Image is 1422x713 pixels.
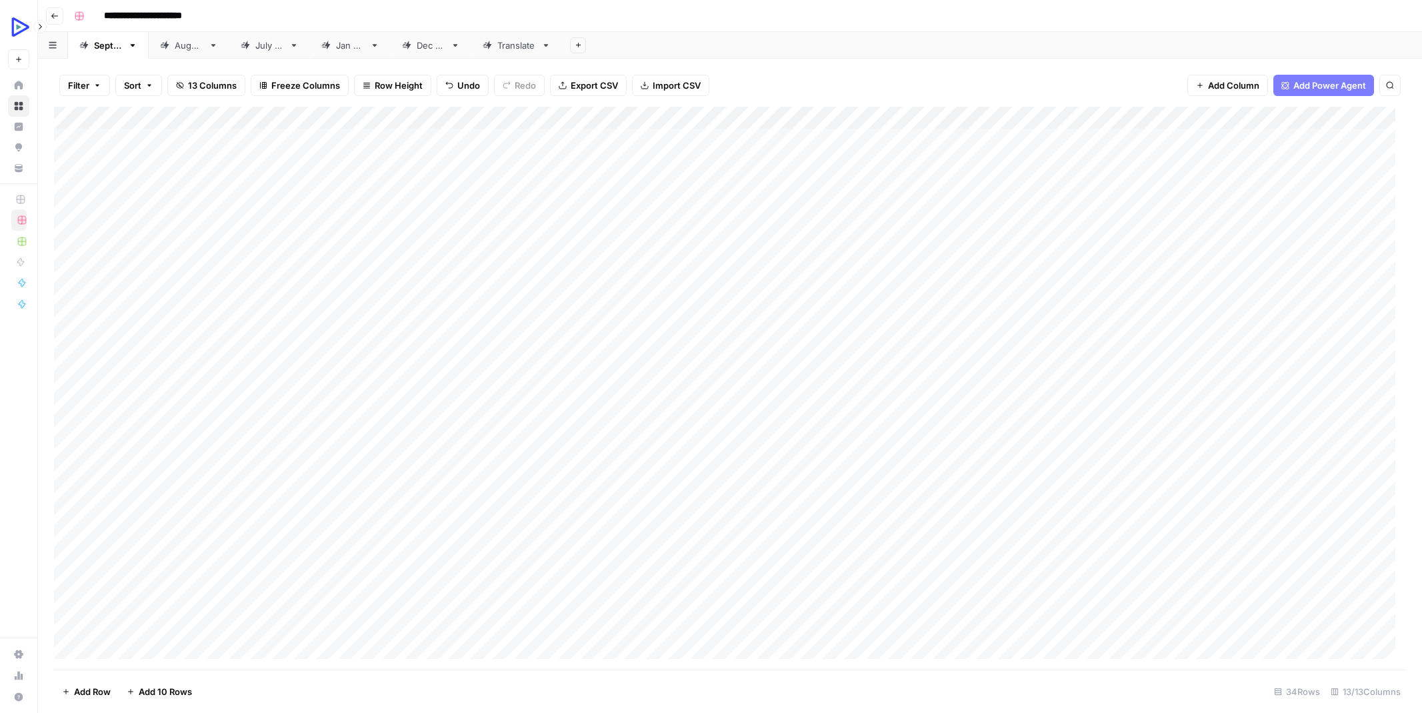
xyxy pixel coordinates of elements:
[1269,681,1325,702] div: 34 Rows
[571,79,618,92] span: Export CSV
[188,79,237,92] span: 13 Columns
[229,32,310,59] a: [DATE]
[8,95,29,117] a: Browse
[8,137,29,158] a: Opportunities
[149,32,229,59] a: [DATE]
[550,75,627,96] button: Export CSV
[8,15,32,39] img: OpenReplay Logo
[8,116,29,137] a: Insights
[8,644,29,665] a: Settings
[119,681,200,702] button: Add 10 Rows
[497,39,536,52] div: Translate
[1208,79,1259,92] span: Add Column
[8,75,29,96] a: Home
[310,32,391,59] a: [DATE]
[255,39,284,52] div: [DATE]
[54,681,119,702] button: Add Row
[68,32,149,59] a: [DATE]
[8,686,29,708] button: Help + Support
[8,665,29,686] a: Usage
[1187,75,1268,96] button: Add Column
[653,79,701,92] span: Import CSV
[271,79,340,92] span: Freeze Columns
[59,75,110,96] button: Filter
[417,39,445,52] div: [DATE]
[1325,681,1406,702] div: 13/13 Columns
[457,79,480,92] span: Undo
[515,79,536,92] span: Redo
[115,75,162,96] button: Sort
[336,39,365,52] div: [DATE]
[167,75,245,96] button: 13 Columns
[1293,79,1366,92] span: Add Power Agent
[8,157,29,179] a: Your Data
[175,39,203,52] div: [DATE]
[632,75,709,96] button: Import CSV
[94,39,123,52] div: [DATE]
[139,685,192,698] span: Add 10 Rows
[494,75,545,96] button: Redo
[354,75,431,96] button: Row Height
[391,32,471,59] a: [DATE]
[68,79,89,92] span: Filter
[1273,75,1374,96] button: Add Power Agent
[471,32,562,59] a: Translate
[8,11,29,44] button: Workspace: OpenReplay
[124,79,141,92] span: Sort
[437,75,489,96] button: Undo
[375,79,423,92] span: Row Height
[74,685,111,698] span: Add Row
[251,75,349,96] button: Freeze Columns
